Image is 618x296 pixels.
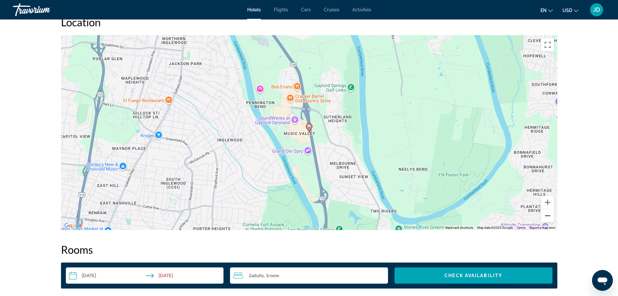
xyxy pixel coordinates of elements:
button: Travelers: 2 adults, 0 children [230,267,388,284]
a: Travorium [13,1,78,18]
button: Check Availability [394,267,552,284]
div: Search widget [66,267,552,284]
button: Change currency [563,6,578,15]
h2: Rooms [61,243,557,256]
span: 2 [249,273,264,278]
span: en [540,8,547,13]
span: Room [268,273,279,278]
span: Map data ©2025 Google [477,226,513,229]
button: Check-in date: Dec 5, 2025 Check-out date: Dec 7, 2025 [66,267,224,284]
a: Open this area in Google Maps (opens a new window) [63,222,84,230]
span: USD [563,8,572,13]
a: Hotels [247,7,261,12]
a: Flights [274,7,288,12]
a: Cruises [324,7,339,12]
button: Zoom in [541,196,554,209]
button: Change language [540,6,553,15]
button: User Menu [588,3,605,17]
img: Google [63,222,84,230]
span: JD [593,6,600,13]
a: Terms (opens in new tab) [516,226,526,229]
a: Report a map error [529,226,555,229]
a: Activities [352,7,371,12]
span: , 1 [264,273,279,278]
span: Adults [251,273,264,278]
iframe: Button to launch messaging window [592,270,613,291]
button: Zoom out [541,209,554,222]
span: Check Availability [444,273,502,278]
button: Keyboard shortcuts [445,225,473,230]
h2: Location [61,16,557,29]
button: Toggle fullscreen view [541,38,554,51]
a: Cars [301,7,311,12]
